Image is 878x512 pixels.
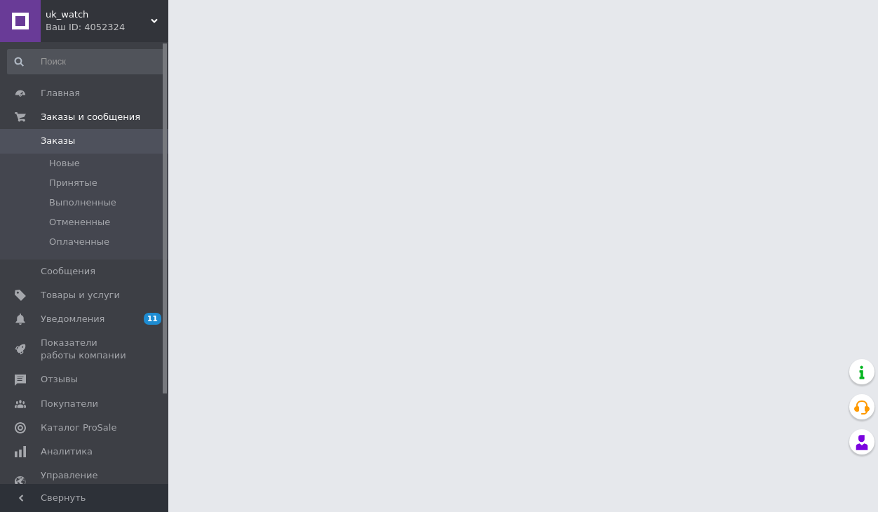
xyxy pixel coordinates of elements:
[41,422,116,434] span: Каталог ProSale
[46,21,168,34] div: Ваш ID: 4052324
[46,8,151,21] span: uk_watch
[49,216,110,229] span: Отмененные
[7,49,166,74] input: Поиск
[49,157,80,170] span: Новые
[41,469,130,494] span: Управление сайтом
[41,445,93,458] span: Аналитика
[41,265,95,278] span: Сообщения
[41,373,78,386] span: Отзывы
[41,313,104,325] span: Уведомления
[41,398,98,410] span: Покупатели
[49,177,97,189] span: Принятые
[41,337,130,362] span: Показатели работы компании
[41,289,120,302] span: Товары и услуги
[49,236,109,248] span: Оплаченные
[41,111,140,123] span: Заказы и сообщения
[49,196,116,209] span: Выполненные
[41,135,75,147] span: Заказы
[144,313,161,325] span: 11
[41,87,80,100] span: Главная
